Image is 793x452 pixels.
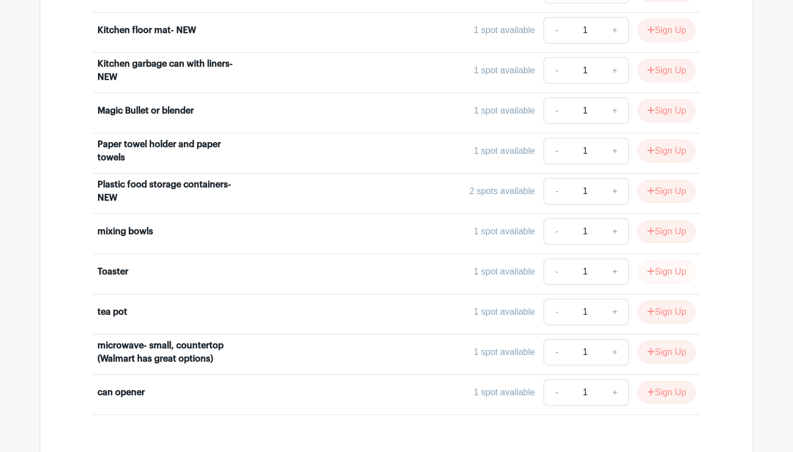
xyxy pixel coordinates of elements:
div: mixing bowls [97,225,153,238]
div: tea pot [97,305,127,319]
a: + [601,259,629,285]
button: Sign Up [638,220,696,243]
div: Toaster [97,265,128,278]
a: - [544,57,569,84]
div: can opener [97,386,145,399]
div: Kitchen floor mat- NEW [97,24,196,37]
div: 1 spot available [474,24,535,37]
a: + [601,339,629,365]
a: + [601,218,629,245]
div: 1 spot available [474,386,535,399]
div: Kitchen garbage can with liners- NEW [97,57,234,84]
a: - [544,299,569,325]
div: Paper towel holder and paper towels [97,138,234,164]
button: Sign Up [638,99,696,122]
button: Sign Up [638,300,696,324]
a: - [544,138,569,164]
a: - [544,379,569,406]
button: Sign Up [638,59,696,82]
a: + [601,178,629,205]
a: + [601,57,629,84]
button: Sign Up [638,260,696,283]
a: - [544,178,569,205]
a: + [601,17,629,44]
div: 1 spot available [474,305,535,319]
a: + [601,98,629,124]
div: 1 spot available [474,265,535,278]
div: 1 spot available [474,64,535,77]
a: - [544,218,569,245]
div: 1 spot available [474,144,535,158]
div: 1 spot available [474,225,535,238]
button: Sign Up [638,139,696,163]
a: - [544,98,569,124]
div: Magic Bullet or blender [97,104,194,117]
a: - [544,339,569,365]
div: 1 spot available [474,104,535,117]
a: + [601,379,629,406]
a: - [544,17,569,44]
button: Sign Up [638,180,696,203]
div: microwave- small, countertop (Walmart has great options) [97,339,234,365]
button: Sign Up [638,381,696,404]
button: Sign Up [638,341,696,364]
div: Plastic food storage containers- NEW [97,178,234,205]
a: - [544,259,569,285]
a: + [601,299,629,325]
div: 2 spots available [469,185,535,198]
a: + [601,138,629,164]
div: 1 spot available [474,346,535,359]
button: Sign Up [638,19,696,42]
